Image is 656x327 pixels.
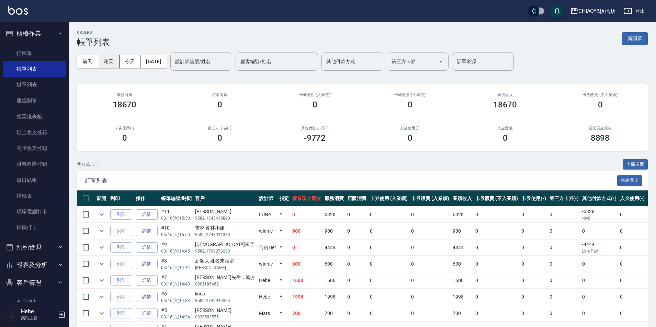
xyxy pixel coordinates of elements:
a: 排班表 [3,188,66,204]
div: 新客人 姓名未設定 [195,257,256,265]
td: 0 [409,289,451,305]
td: 0 [520,223,548,239]
td: 1600 [451,272,474,289]
h2: 卡券使用 (入業績) [275,93,354,97]
h3: 8898 [591,133,610,143]
td: 0 [580,223,618,239]
td: 0 [409,240,451,256]
td: 0 [368,256,410,272]
a: 現場電腦打卡 [3,204,66,220]
a: 客戶列表 [3,294,66,310]
td: 0 [368,207,410,223]
td: 0 [346,223,368,239]
h2: 入金儲值 [466,126,544,130]
td: 0 [474,289,520,305]
button: 登出 [621,5,648,17]
td: 1998 [451,289,474,305]
button: 列印 [110,275,132,286]
p: 0905185662 [195,281,256,287]
th: 第三方卡券(-) [548,190,581,207]
img: Logo [8,6,28,15]
th: 客戶 [193,190,257,207]
th: 營業現金應收 [291,190,323,207]
td: 0 [474,305,520,322]
div: [PERSON_NAME] [195,307,256,314]
a: 新開單 [622,35,648,42]
h2: 其他付款方式(-) [275,126,354,130]
td: #11 [159,207,193,223]
p: 0930583575 [195,314,256,320]
td: 0 [474,223,520,239]
td: 0 [346,289,368,305]
button: 昨天 [98,55,120,68]
td: 0 [368,289,410,305]
th: 服務消費 [323,190,346,207]
td: #10 [159,223,193,239]
p: 08/16 (六) 14:43 [161,281,192,287]
th: 卡券使用(-) [520,190,548,207]
td: Y [278,223,291,239]
td: 1998 [291,289,323,305]
td: 0 [520,207,548,223]
p: 9582_1743911333 [195,232,256,238]
td: 0 [618,272,646,289]
p: 08/16 (六) 15:50 [161,232,192,238]
td: 0 [346,256,368,272]
td: 0 [520,256,548,272]
h3: 18670 [113,100,137,109]
a: 每日結帳 [3,172,66,188]
button: CHIAO^2板橋店 [567,4,619,18]
button: 前天 [77,55,98,68]
td: 0 [346,272,368,289]
p: 08/16 (六) 14:44 [161,265,192,271]
td: 1600 [291,272,323,289]
td: 700 [323,305,346,322]
h3: 0 [122,133,127,143]
td: 700 [451,305,474,322]
button: save [550,4,564,18]
td: 0 [474,256,520,272]
td: 0 [368,223,410,239]
td: 0 [520,289,548,305]
td: Y [278,289,291,305]
h3: 18670 [493,100,517,109]
h2: 業績收入 [466,93,544,97]
td: 0 [474,272,520,289]
td: 0 [409,256,451,272]
h3: -9772 [304,133,326,143]
h3: 0 [217,100,222,109]
th: 操作 [134,190,159,207]
h3: 0 [408,100,412,109]
td: 0 [580,256,618,272]
td: 900 [451,223,474,239]
td: 0 [409,207,451,223]
td: 0 [291,240,323,256]
button: [DATE] [140,55,167,68]
a: 詳情 [136,226,158,236]
td: 0 [474,240,520,256]
p: 9582_1709278263 [195,248,256,254]
h3: 帳單列表 [77,37,110,47]
td: 700 [291,305,323,322]
div: [DEMOGRAPHIC_DATA]來了 [195,241,256,248]
img: Person [5,308,19,322]
td: 0 [548,272,581,289]
td: 0 [368,272,410,289]
td: 900 [291,223,323,239]
p: 08/16 (六) 14:45 [161,248,192,254]
p: 共 11 筆, 1 / 1 [77,161,98,167]
a: 材料自購登錄 [3,156,66,172]
h2: 入金使用(-) [371,126,449,130]
td: 0 [409,272,451,289]
td: 1998 [323,289,346,305]
td: 0 [618,256,646,272]
h2: 營業現金應收 [561,126,640,130]
td: 何何Her [257,240,278,256]
td: Hebe [257,289,278,305]
td: Hebe [257,272,278,289]
td: Y [278,240,291,256]
td: 0 [409,305,451,322]
button: Open [435,56,446,67]
a: 營業儀表板 [3,109,66,125]
p: 08/16 (六) 14:38 [161,297,192,304]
